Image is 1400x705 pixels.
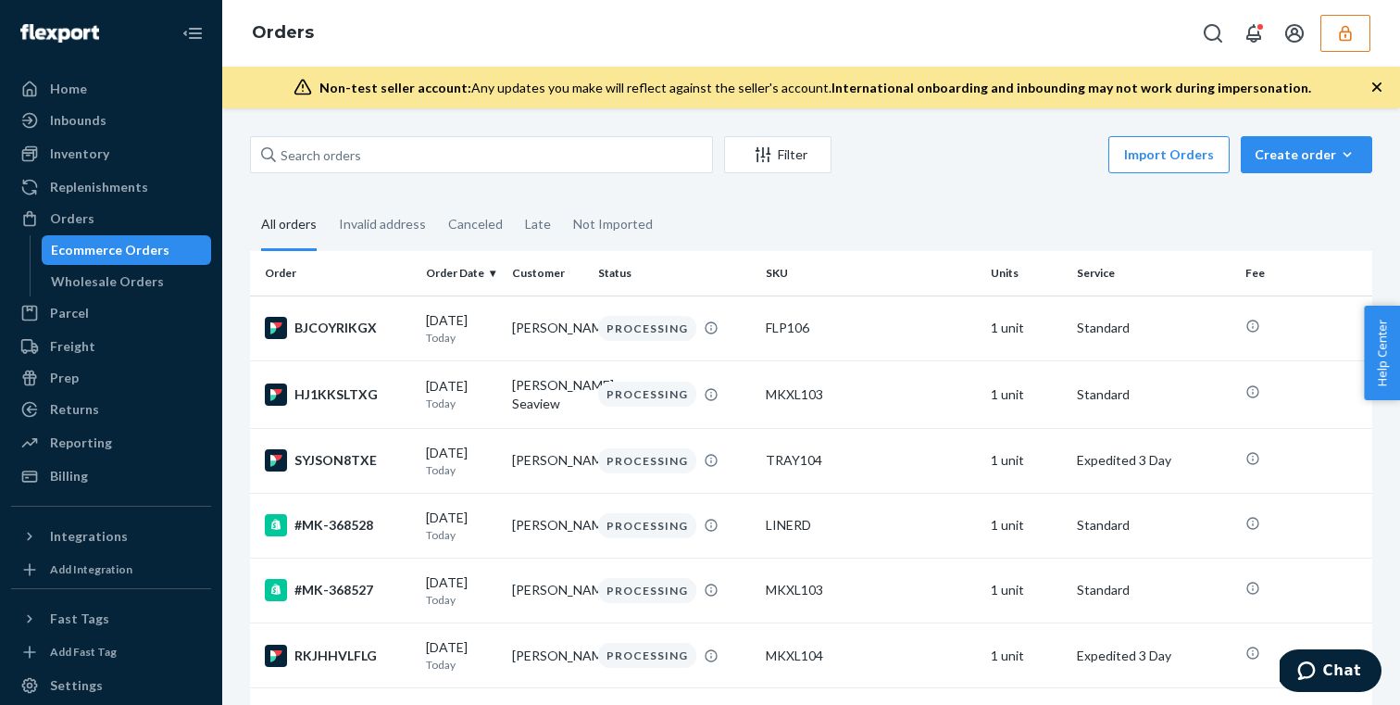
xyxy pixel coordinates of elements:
[1077,647,1231,665] p: Expedited 3 Day
[426,573,497,608] div: [DATE]
[261,200,317,251] div: All orders
[1255,145,1358,164] div: Create order
[50,209,94,228] div: Orders
[1276,15,1313,52] button: Open account menu
[265,449,411,472] div: SYJSON8TXE
[265,514,411,536] div: #MK-368528
[426,444,497,478] div: [DATE]
[591,251,759,296] th: Status
[1077,385,1231,404] p: Standard
[50,111,106,130] div: Inbounds
[505,360,591,428] td: [PERSON_NAME]-Seaview
[1280,649,1381,696] iframe: Opens a widget where you can chat to one of our agents
[426,330,497,346] p: Today
[11,363,211,393] a: Prep
[42,267,212,296] a: Wholesale Orders
[725,145,831,164] div: Filter
[50,145,109,163] div: Inventory
[265,579,411,601] div: #MK-368527
[50,400,99,419] div: Returns
[11,106,211,135] a: Inbounds
[426,396,497,411] p: Today
[50,561,132,577] div: Add Integration
[50,434,112,452] div: Reporting
[50,178,148,196] div: Replenishments
[598,382,696,407] div: PROCESSING
[1235,15,1272,52] button: Open notifications
[983,296,1069,360] td: 1 unit
[983,428,1069,493] td: 1 unit
[1238,251,1372,296] th: Fee
[426,377,497,411] div: [DATE]
[50,676,103,695] div: Settings
[50,369,79,387] div: Prep
[319,80,471,95] span: Non-test seller account:
[1077,581,1231,599] p: Standard
[265,645,411,667] div: RKJHHVLFLG
[598,316,696,341] div: PROCESSING
[11,298,211,328] a: Parcel
[1194,15,1231,52] button: Open Search Box
[50,644,117,660] div: Add Fast Tag
[766,385,975,404] div: MKXL103
[11,604,211,634] button: Fast Tags
[11,641,211,663] a: Add Fast Tag
[252,22,314,43] a: Orders
[339,200,426,248] div: Invalid address
[426,462,497,478] p: Today
[505,558,591,623] td: [PERSON_NAME]
[426,657,497,673] p: Today
[50,80,87,98] div: Home
[11,461,211,491] a: Billing
[983,360,1069,428] td: 1 unit
[983,493,1069,558] td: 1 unit
[426,638,497,673] div: [DATE]
[237,6,329,60] ol: breadcrumbs
[598,643,696,668] div: PROCESSING
[50,337,95,356] div: Freight
[598,448,696,473] div: PROCESSING
[250,136,713,173] input: Search orders
[766,581,975,599] div: MKXL103
[419,251,505,296] th: Order Date
[505,296,591,360] td: [PERSON_NAME]
[598,578,696,603] div: PROCESSING
[319,79,1311,97] div: Any updates you make will reflect against the seller's account.
[758,251,982,296] th: SKU
[51,241,169,259] div: Ecommerce Orders
[505,493,591,558] td: [PERSON_NAME]
[20,24,99,43] img: Flexport logo
[11,332,211,361] a: Freight
[512,265,583,281] div: Customer
[11,428,211,458] a: Reporting
[426,527,497,543] p: Today
[1077,451,1231,470] p: Expedited 3 Day
[265,317,411,339] div: BJCOYRIKGX
[11,139,211,169] a: Inventory
[766,319,975,337] div: FLP106
[11,395,211,424] a: Returns
[11,522,211,551] button: Integrations
[51,272,164,291] div: Wholesale Orders
[11,559,211,581] a: Add Integration
[525,200,551,248] div: Late
[50,467,88,485] div: Billing
[50,304,89,322] div: Parcel
[50,527,128,546] div: Integrations
[1077,516,1231,535] p: Standard
[426,509,497,543] div: [DATE]
[11,172,211,202] a: Replenishments
[11,204,211,233] a: Orders
[426,311,497,346] div: [DATE]
[50,610,109,628] div: Fast Tags
[1077,319,1231,337] p: Standard
[766,647,975,665] div: MKXL104
[11,74,211,104] a: Home
[11,671,211,700] a: Settings
[174,15,211,52] button: Close Navigation
[1108,136,1230,173] button: Import Orders
[1364,306,1400,400] button: Help Center
[505,623,591,688] td: [PERSON_NAME]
